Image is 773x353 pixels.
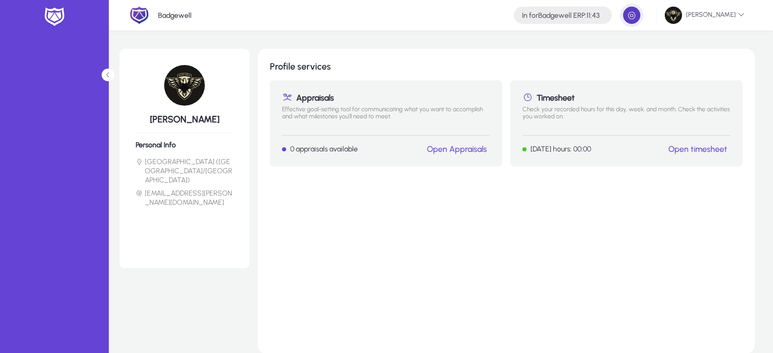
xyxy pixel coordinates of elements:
[522,11,538,20] span: In for
[668,144,727,154] a: Open timesheet
[136,189,233,207] li: [EMAIL_ADDRESS][PERSON_NAME][DOMAIN_NAME]
[427,144,487,154] a: Open Appraisals
[424,144,490,154] button: Open Appraisals
[522,11,600,20] h4: Badgewell ERP
[136,114,233,125] h5: [PERSON_NAME]
[522,92,730,103] h1: Timesheet
[282,106,490,127] p: Effective goal-setting tool for communicating what you want to accomplish and what milestones you...
[522,106,730,127] p: Check your recorded hours for this day, week, and month. Check the activities you worked on.
[586,11,600,20] span: 11:43
[665,7,682,24] img: 77.jpg
[136,157,233,185] li: [GEOGRAPHIC_DATA] ([GEOGRAPHIC_DATA]/[GEOGRAPHIC_DATA])
[665,144,730,154] button: Open timesheet
[585,11,586,20] span: :
[136,141,233,149] h6: Personal Info
[282,92,490,103] h1: Appraisals
[290,145,358,153] p: 0 appraisals available
[158,11,192,20] p: Badgewell
[130,6,149,25] img: 2.png
[531,145,591,153] p: [DATE] hours: 00:00
[665,7,745,24] span: [PERSON_NAME]
[270,61,743,72] h1: Profile services
[164,65,205,106] img: 77.jpg
[42,6,67,27] img: white-logo.png
[657,6,753,24] button: [PERSON_NAME]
